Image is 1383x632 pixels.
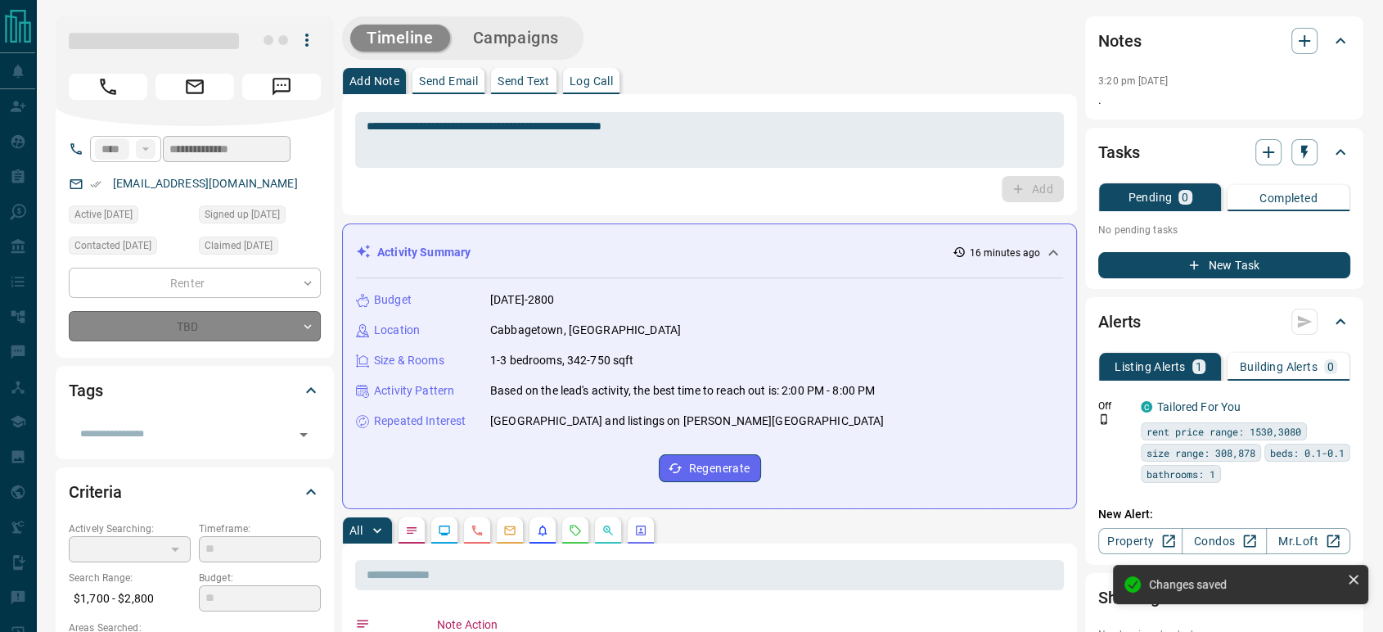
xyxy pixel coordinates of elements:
[74,237,151,254] span: Contacted [DATE]
[969,246,1040,260] p: 16 minutes ago
[1098,75,1168,87] p: 3:20 pm [DATE]
[113,177,298,190] a: [EMAIL_ADDRESS][DOMAIN_NAME]
[438,524,451,537] svg: Lead Browsing Activity
[374,382,454,400] p: Activity Pattern
[601,524,615,537] svg: Opportunities
[199,521,321,536] p: Timeframe:
[292,423,315,446] button: Open
[1270,445,1345,461] span: beds: 0.1-0.1
[498,75,550,87] p: Send Text
[69,571,191,585] p: Search Range:
[1182,192,1188,203] p: 0
[405,524,418,537] svg: Notes
[503,524,516,537] svg: Emails
[69,371,321,410] div: Tags
[1098,218,1350,242] p: No pending tasks
[1146,466,1215,482] span: bathrooms: 1
[69,205,191,228] div: Tue Aug 12 2025
[199,571,321,585] p: Budget:
[1327,361,1334,372] p: 0
[1098,528,1183,554] a: Property
[471,524,484,537] svg: Calls
[419,75,478,87] p: Send Email
[1146,423,1301,440] span: rent price range: 1530,3080
[1149,578,1340,591] div: Changes saved
[374,322,420,339] p: Location
[69,472,321,512] div: Criteria
[69,377,102,404] h2: Tags
[205,206,280,223] span: Signed up [DATE]
[490,413,884,430] p: [GEOGRAPHIC_DATA] and listings on [PERSON_NAME][GEOGRAPHIC_DATA]
[1098,92,1350,109] p: .
[69,585,191,612] p: $1,700 - $2,800
[536,524,549,537] svg: Listing Alerts
[1098,585,1168,611] h2: Showings
[69,521,191,536] p: Actively Searching:
[374,352,444,369] p: Size & Rooms
[1098,413,1110,425] svg: Push Notification Only
[1098,302,1350,341] div: Alerts
[1098,21,1350,61] div: Notes
[1240,361,1318,372] p: Building Alerts
[1098,309,1141,335] h2: Alerts
[69,479,122,505] h2: Criteria
[490,382,875,400] p: Based on the lead's activity, the best time to reach out is: 2:00 PM - 8:00 PM
[1098,28,1141,54] h2: Notes
[1098,252,1350,278] button: New Task
[569,524,582,537] svg: Requests
[199,237,321,260] div: Sat Aug 09 2025
[1128,192,1172,203] p: Pending
[90,178,101,190] svg: Email Verified
[1182,528,1266,554] a: Condos
[1098,133,1350,172] div: Tasks
[1098,506,1350,523] p: New Alert:
[1259,192,1318,204] p: Completed
[457,25,575,52] button: Campaigns
[374,291,412,309] p: Budget
[1098,578,1350,617] div: Showings
[69,237,191,260] div: Sat Aug 09 2025
[349,75,399,87] p: Add Note
[570,75,613,87] p: Log Call
[1098,399,1131,413] p: Off
[634,524,647,537] svg: Agent Actions
[349,525,363,536] p: All
[490,352,633,369] p: 1-3 bedrooms, 342-750 sqft
[490,322,681,339] p: Cabbagetown, [GEOGRAPHIC_DATA]
[1098,139,1139,165] h2: Tasks
[1266,528,1350,554] a: Mr.Loft
[356,237,1063,268] div: Activity Summary16 minutes ago
[350,25,450,52] button: Timeline
[1157,400,1241,413] a: Tailored For You
[199,205,321,228] div: Sat Aug 09 2025
[69,74,147,100] span: Call
[242,74,321,100] span: Message
[155,74,234,100] span: Email
[490,291,554,309] p: [DATE]-2800
[377,244,471,261] p: Activity Summary
[74,206,133,223] span: Active [DATE]
[69,311,321,341] div: TBD
[1141,401,1152,413] div: condos.ca
[69,268,321,298] div: Renter
[205,237,273,254] span: Claimed [DATE]
[1115,361,1186,372] p: Listing Alerts
[1196,361,1202,372] p: 1
[659,454,761,482] button: Regenerate
[1146,445,1255,461] span: size range: 308,878
[374,413,466,430] p: Repeated Interest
